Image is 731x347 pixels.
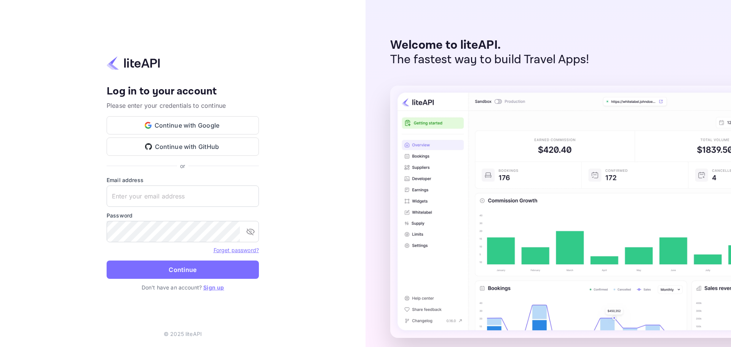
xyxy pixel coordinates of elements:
[214,247,259,253] a: Forget password?
[107,101,259,110] p: Please enter your credentials to continue
[243,224,258,239] button: toggle password visibility
[390,53,589,67] p: The fastest way to build Travel Apps!
[203,284,224,291] a: Sign up
[214,246,259,254] a: Forget password?
[107,116,259,134] button: Continue with Google
[107,261,259,279] button: Continue
[107,85,259,98] h4: Log in to your account
[107,176,259,184] label: Email address
[107,283,259,291] p: Don't have an account?
[107,56,160,70] img: liteapi
[107,211,259,219] label: Password
[107,185,259,207] input: Enter your email address
[180,162,185,170] p: or
[107,138,259,156] button: Continue with GitHub
[390,38,589,53] p: Welcome to liteAPI.
[164,330,202,338] p: © 2025 liteAPI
